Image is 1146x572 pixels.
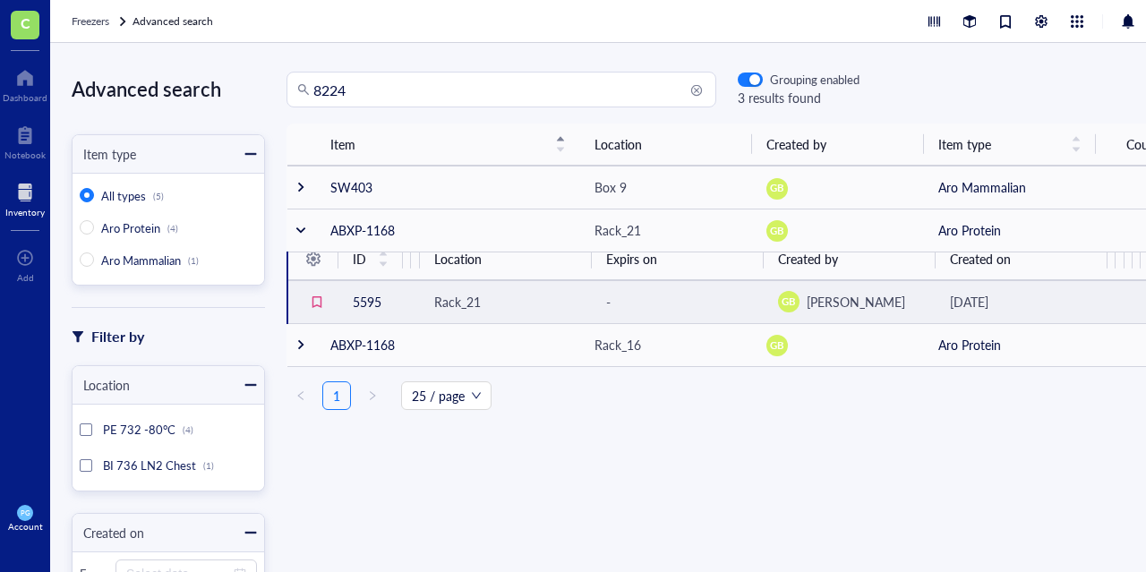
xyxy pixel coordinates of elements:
div: (1) [203,460,214,471]
th: Created by [752,124,924,166]
div: Rack_16 [594,335,641,354]
td: SW403 [316,166,580,209]
td: - [411,280,419,323]
td: Aro Protein [924,323,1096,366]
div: Account [8,521,43,532]
div: (4) [183,424,193,435]
span: left [295,390,306,401]
th: Location [420,238,592,280]
div: Grouping enabled [770,72,859,88]
span: C [21,12,30,34]
div: Notebook [4,149,46,160]
a: 1 [323,382,350,409]
td: ABXP-1168 [316,323,580,366]
span: GB [782,295,796,310]
div: Rack_21 [434,292,481,312]
div: Box 9 [594,177,627,197]
span: Item type [938,134,1060,154]
span: GB [770,337,784,353]
span: right [367,390,378,401]
div: Dashboard [3,92,47,103]
div: [DATE] [950,292,1093,312]
th: Item [316,124,580,166]
th: ID [338,238,403,280]
td: Aro Mammalian [924,166,1096,209]
div: 3 results found [738,88,859,107]
span: Item [330,134,544,154]
div: Filter by [91,325,144,348]
div: (5) [153,191,164,201]
div: - [606,292,749,312]
th: Volume [403,238,411,280]
div: Add [17,272,34,283]
span: PE 732 -80°C [103,421,175,438]
div: Item type [73,144,136,164]
a: Freezers [72,13,129,30]
a: Advanced search [133,13,217,30]
div: Inventory [5,207,45,218]
th: Location [580,124,752,166]
td: 10mg [403,280,411,323]
th: BioReg Lot ID [1116,238,1124,280]
span: Aro Mammalian [101,252,181,269]
a: Dashboard [3,64,47,103]
span: ID [353,249,367,269]
th: Aliases [1125,238,1133,280]
th: Expirs on [592,238,764,280]
span: BI 736 LN2 Chest [103,457,196,474]
div: (4) [167,223,178,234]
div: Created on [73,523,144,542]
div: Rack_21 [594,220,641,240]
td: 5595 [338,280,403,323]
div: Page Size [401,381,492,410]
th: Created by [764,238,936,280]
span: GB [770,181,784,196]
a: Notebook [4,121,46,160]
th: Created on [936,238,1108,280]
td: {} [1108,280,1116,323]
th: Notes [1108,238,1116,280]
span: PG [21,508,30,517]
button: right [358,381,387,410]
th: Concentration [411,238,419,280]
div: Advanced search [72,72,265,106]
span: All types [101,187,146,204]
th: Item type [924,124,1096,166]
td: - [1133,280,1141,323]
span: GB [770,223,784,238]
td: 8224 [1116,280,1124,323]
span: 25 / page [412,382,481,409]
td: CD71-67a_H9 ABXP-1168 [1125,280,1133,323]
td: Aro Protein [924,209,1096,252]
button: left [286,381,315,410]
li: Next Page [358,381,387,410]
span: Aro Protein [101,219,160,236]
a: Inventory [5,178,45,218]
li: 1 [322,381,351,410]
span: Freezers [72,13,109,29]
div: Location [73,375,130,395]
div: (1) [188,255,199,266]
span: [PERSON_NAME] [807,293,905,311]
li: Previous Page [286,381,315,410]
td: ABXP-1168 [316,209,580,252]
th: Buffer [1133,238,1141,280]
